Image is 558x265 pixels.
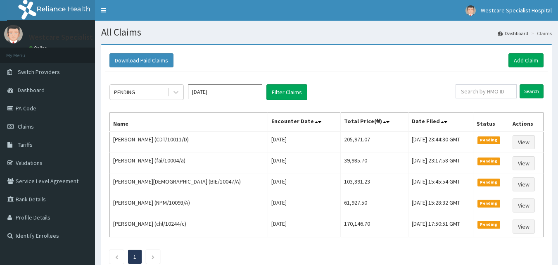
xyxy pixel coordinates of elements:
[188,84,262,99] input: Select Month and Year
[509,113,543,132] th: Actions
[513,156,535,170] a: View
[110,174,268,195] td: [PERSON_NAME][DEMOGRAPHIC_DATA] (BIE/10047/A)
[268,131,341,153] td: [DATE]
[477,136,500,144] span: Pending
[133,253,136,260] a: Page 1 is your current page
[110,153,268,174] td: [PERSON_NAME] (fai/10004/a)
[513,220,535,234] a: View
[115,253,119,260] a: Previous page
[268,216,341,237] td: [DATE]
[408,174,473,195] td: [DATE] 15:45:54 GMT
[29,33,122,41] p: Westcare Specialist Hospital
[18,68,60,76] span: Switch Providers
[513,135,535,149] a: View
[513,177,535,191] a: View
[477,179,500,186] span: Pending
[498,30,528,37] a: Dashboard
[513,198,535,212] a: View
[268,153,341,174] td: [DATE]
[110,131,268,153] td: [PERSON_NAME] (CDT/10011/D)
[29,45,49,51] a: Online
[268,195,341,216] td: [DATE]
[268,174,341,195] td: [DATE]
[408,195,473,216] td: [DATE] 15:28:32 GMT
[268,113,341,132] th: Encounter Date
[477,200,500,207] span: Pending
[529,30,552,37] li: Claims
[477,158,500,165] span: Pending
[473,113,509,132] th: Status
[101,27,552,38] h1: All Claims
[408,131,473,153] td: [DATE] 23:44:30 GMT
[266,84,307,100] button: Filter Claims
[456,84,517,98] input: Search by HMO ID
[18,86,45,94] span: Dashboard
[408,113,473,132] th: Date Filed
[109,53,173,67] button: Download Paid Claims
[508,53,544,67] a: Add Claim
[408,216,473,237] td: [DATE] 17:50:51 GMT
[110,113,268,132] th: Name
[481,7,552,14] span: Westcare Specialist Hospital
[341,174,408,195] td: 103,891.23
[110,216,268,237] td: [PERSON_NAME] (chl/10244/c)
[520,84,544,98] input: Search
[18,123,34,130] span: Claims
[408,153,473,174] td: [DATE] 23:17:58 GMT
[151,253,155,260] a: Next page
[341,195,408,216] td: 61,927.50
[114,88,135,96] div: PENDING
[341,131,408,153] td: 205,971.07
[341,216,408,237] td: 170,146.70
[341,153,408,174] td: 39,985.70
[18,141,33,148] span: Tariffs
[110,195,268,216] td: [PERSON_NAME] (NPM/10093/A)
[465,5,476,16] img: User Image
[477,221,500,228] span: Pending
[4,25,23,43] img: User Image
[341,113,408,132] th: Total Price(₦)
